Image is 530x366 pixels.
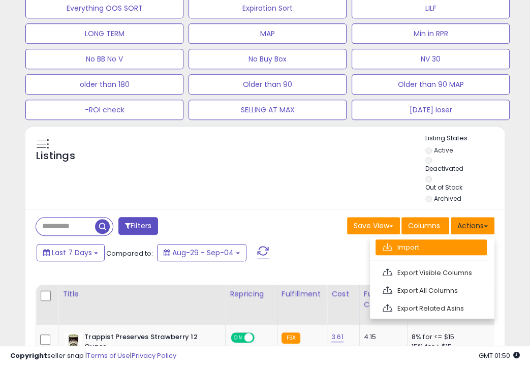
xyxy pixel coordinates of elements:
[10,351,47,360] strong: Copyright
[376,283,487,298] a: Export All Columns
[84,332,208,354] b: Trappist Preserves Strawberry 12 Ounce
[364,332,399,342] div: 4.15
[157,244,246,261] button: Aug-29 - Sep-04
[25,49,183,69] button: No BB No V
[451,217,494,234] button: Actions
[433,194,461,203] label: Archived
[52,248,92,258] span: Last 7 Days
[425,164,463,173] label: Deactivated
[376,265,487,281] a: Export Visible Columns
[331,332,344,342] a: 3.61
[412,332,496,342] div: 8% for <= $15
[25,23,183,44] button: LONG TERM
[230,289,273,299] div: Repricing
[25,74,183,95] button: older than 180
[189,100,347,120] button: SELLING AT MAX
[364,289,403,310] div: Fulfillment Cost
[479,351,520,360] span: 2025-09-12 01:50 GMT
[282,332,300,344] small: FBA
[189,49,347,69] button: No Buy Box
[425,183,462,192] label: Out of Stock
[25,100,183,120] button: -ROI check
[347,217,400,234] button: Save View
[65,332,82,353] img: 51L6WRIQgEL._SL40_.jpg
[189,74,347,95] button: Older than 90
[401,217,449,234] button: Columns
[36,149,75,163] h5: Listings
[106,249,153,258] span: Compared to:
[408,221,440,231] span: Columns
[132,351,176,360] a: Privacy Policy
[282,289,323,299] div: Fulfillment
[352,49,510,69] button: NV 30
[352,74,510,95] button: Older than 90 MAP
[376,300,487,316] a: Export Related Asins
[331,289,355,299] div: Cost
[433,146,452,155] label: Active
[10,351,176,361] div: seller snap | |
[63,289,221,299] div: Title
[37,244,105,261] button: Last 7 Days
[376,239,487,255] a: Import
[189,23,347,44] button: MAP
[118,217,158,235] button: Filters
[352,100,510,120] button: [DATE] loser
[352,23,510,44] button: Min in RPR
[87,351,130,360] a: Terms of Use
[232,333,244,342] span: ON
[425,134,505,143] p: Listing States:
[172,248,234,258] span: Aug-29 - Sep-04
